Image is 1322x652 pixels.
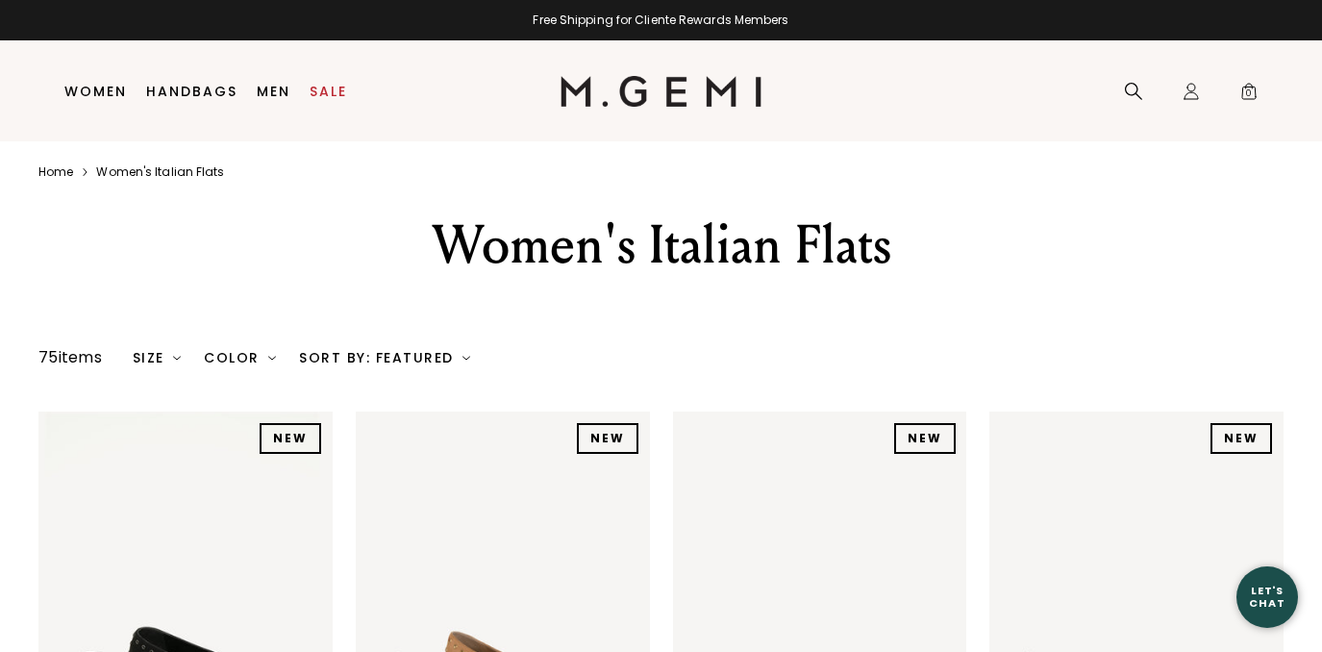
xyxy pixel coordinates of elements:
[38,164,73,180] a: Home
[64,84,127,99] a: Women
[260,423,321,454] div: NEW
[257,84,290,99] a: Men
[1236,585,1298,609] div: Let's Chat
[268,354,276,362] img: chevron-down.svg
[299,350,470,365] div: Sort By: Featured
[305,211,1018,280] div: Women's Italian Flats
[38,346,102,369] div: 75 items
[173,354,181,362] img: chevron-down.svg
[1210,423,1272,454] div: NEW
[146,84,237,99] a: Handbags
[577,423,638,454] div: NEW
[133,350,182,365] div: Size
[1239,86,1259,105] span: 0
[561,76,761,107] img: M.Gemi
[894,423,956,454] div: NEW
[462,354,470,362] img: chevron-down.svg
[96,164,224,180] a: Women's italian flats
[204,350,276,365] div: Color
[310,84,347,99] a: Sale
